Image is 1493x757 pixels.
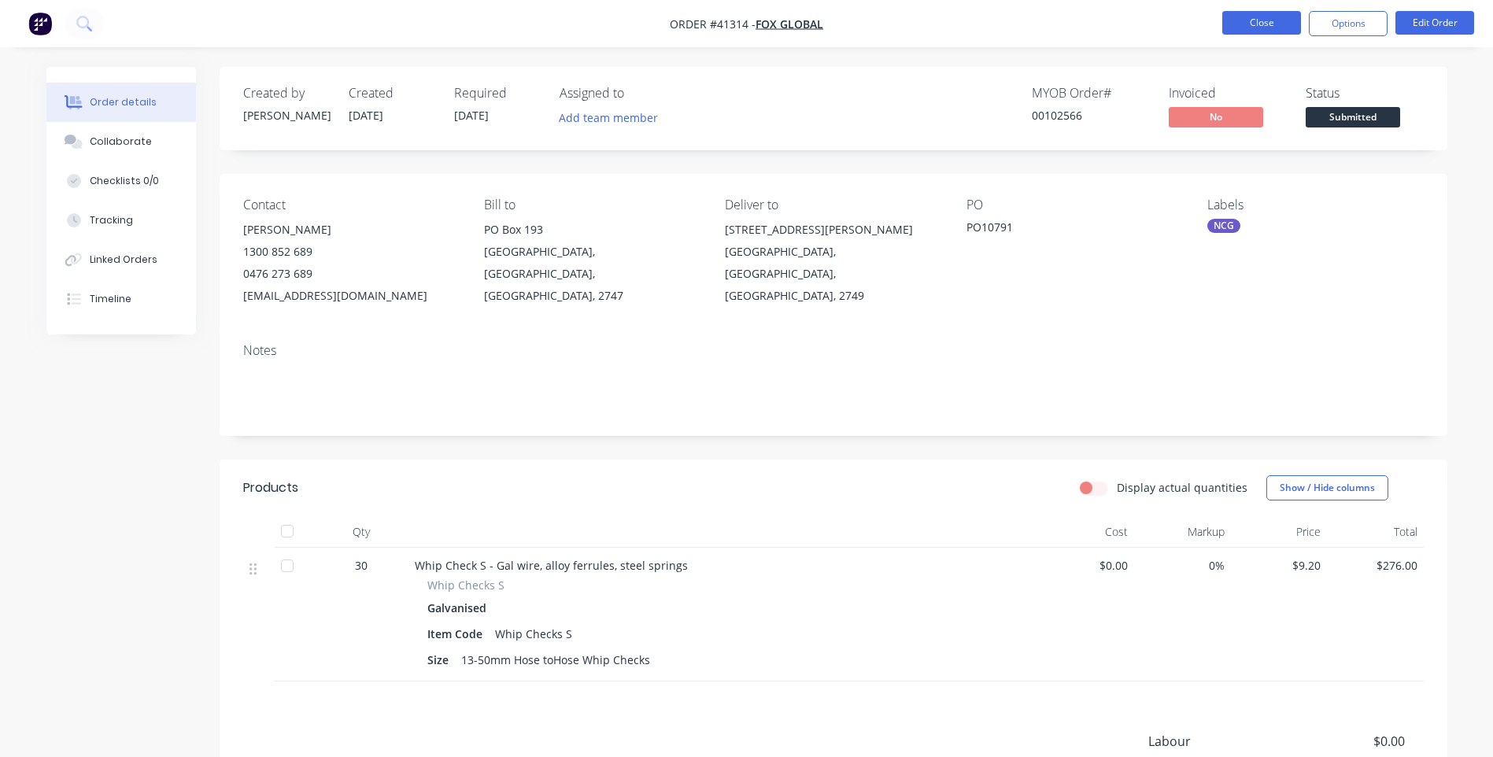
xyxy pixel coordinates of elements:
div: Labels [1207,198,1423,212]
div: Assigned to [560,86,717,101]
div: Markup [1134,516,1231,548]
div: Created by [243,86,330,101]
a: Fox Global [756,17,823,31]
div: [PERSON_NAME] [243,107,330,124]
div: Item Code [427,622,489,645]
div: [EMAIL_ADDRESS][DOMAIN_NAME] [243,285,459,307]
div: [STREET_ADDRESS][PERSON_NAME] [725,219,941,241]
button: Timeline [46,279,196,319]
div: 0476 273 689 [243,263,459,285]
span: [DATE] [454,108,489,123]
button: Tracking [46,201,196,240]
div: Order details [90,95,157,109]
div: Status [1306,86,1424,101]
button: Edit Order [1395,11,1474,35]
div: Deliver to [725,198,941,212]
div: Invoiced [1169,86,1287,101]
div: PO Box 193[GEOGRAPHIC_DATA], [GEOGRAPHIC_DATA], [GEOGRAPHIC_DATA], 2747 [484,219,700,307]
div: 00102566 [1032,107,1150,124]
div: Timeline [90,292,131,306]
span: $0.00 [1044,557,1129,574]
div: [PERSON_NAME]1300 852 6890476 273 689[EMAIL_ADDRESS][DOMAIN_NAME] [243,219,459,307]
button: Add team member [550,107,666,128]
div: Created [349,86,435,101]
div: [GEOGRAPHIC_DATA], [GEOGRAPHIC_DATA], [GEOGRAPHIC_DATA], 2747 [484,241,700,307]
div: Total [1327,516,1424,548]
div: Price [1231,516,1328,548]
div: Notes [243,343,1424,358]
div: Checklists 0/0 [90,174,159,188]
span: 30 [355,557,368,574]
div: [PERSON_NAME] [243,219,459,241]
div: PO Box 193 [484,219,700,241]
div: Galvanised [427,596,493,619]
span: [DATE] [349,108,383,123]
div: Required [454,86,541,101]
div: Linked Orders [90,253,157,267]
div: Contact [243,198,459,212]
div: Cost [1038,516,1135,548]
span: No [1169,107,1263,127]
div: Size [427,648,455,671]
div: 13-50mm Hose toHose Whip Checks [455,648,656,671]
div: PO10791 [966,219,1163,241]
div: PO [966,198,1182,212]
img: Factory [28,12,52,35]
div: MYOB Order # [1032,86,1150,101]
span: Whip Check S - Gal wire, alloy ferrules, steel springs [415,558,688,573]
button: Checklists 0/0 [46,161,196,201]
span: Labour [1148,732,1288,751]
button: Add team member [560,107,667,128]
span: 0% [1140,557,1225,574]
div: Qty [314,516,408,548]
div: NCG [1207,219,1240,233]
div: [GEOGRAPHIC_DATA], [GEOGRAPHIC_DATA], [GEOGRAPHIC_DATA], 2749 [725,241,941,307]
label: Display actual quantities [1117,479,1247,496]
div: Collaborate [90,135,152,149]
button: Order details [46,83,196,122]
span: $9.20 [1237,557,1321,574]
button: Submitted [1306,107,1400,131]
button: Options [1309,11,1388,36]
div: [STREET_ADDRESS][PERSON_NAME][GEOGRAPHIC_DATA], [GEOGRAPHIC_DATA], [GEOGRAPHIC_DATA], 2749 [725,219,941,307]
div: Bill to [484,198,700,212]
div: Products [243,478,298,497]
span: $0.00 [1288,732,1404,751]
span: Order #41314 - [670,17,756,31]
button: Collaborate [46,122,196,161]
div: Tracking [90,213,133,227]
span: Whip Checks S [427,577,504,593]
button: Close [1222,11,1301,35]
div: 1300 852 689 [243,241,459,263]
span: $276.00 [1333,557,1417,574]
button: Linked Orders [46,240,196,279]
span: Submitted [1306,107,1400,127]
div: Whip Checks S [489,622,578,645]
button: Show / Hide columns [1266,475,1388,500]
